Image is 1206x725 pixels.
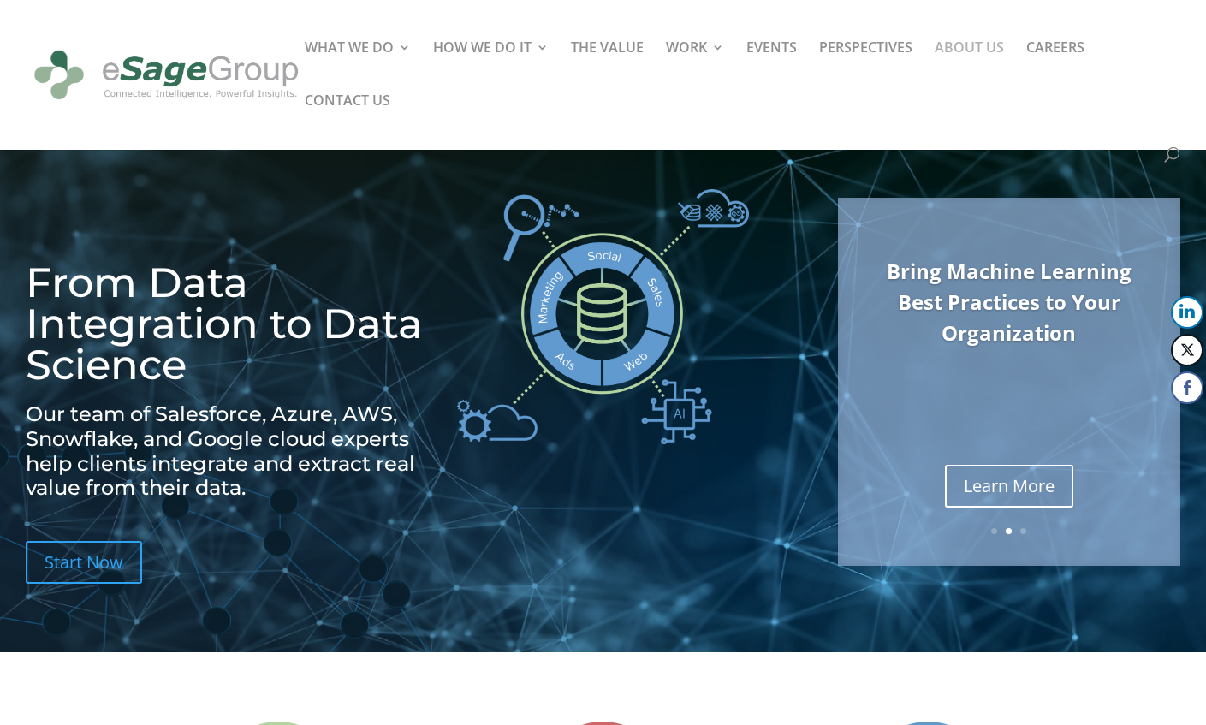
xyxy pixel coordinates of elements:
a: ABOUT US [935,41,1004,94]
a: EVENTS [746,41,797,94]
a: WORK [666,41,724,94]
a: THE VALUE [571,41,644,94]
a: CAREERS [1026,41,1084,94]
a: Start Now [26,541,142,584]
a: 3 [1020,528,1026,534]
a: WHAT WE DO [305,41,411,94]
img: eSage Group [29,38,304,113]
a: HOW WE DO IT [433,41,549,94]
a: CONTACT US [305,94,390,147]
h1: From Data Integration to Data Science [26,262,437,394]
button: Twitter Share [1171,334,1203,366]
h2: Our team of Salesforce, Azure, AWS, Snowflake, and Google cloud experts help clients integrate an... [26,402,437,509]
a: 1 [991,528,997,534]
button: Facebook Share [1171,371,1203,404]
button: LinkedIn Share [1171,296,1203,329]
a: Bring Machine Learning Best Practices to Your Organization [887,257,1132,347]
a: Learn More [945,465,1073,508]
a: PERSPECTIVES [819,41,912,94]
a: 2 [1006,528,1012,534]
